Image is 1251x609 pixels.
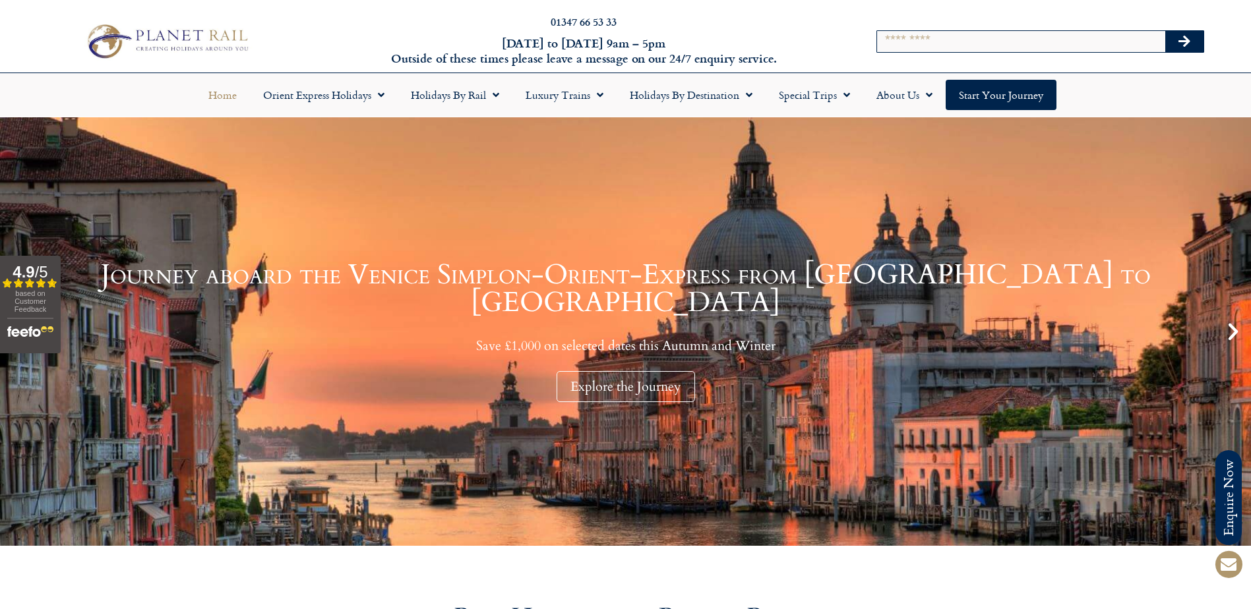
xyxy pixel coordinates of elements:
[551,14,617,29] a: 01347 66 53 33
[33,337,1218,354] p: Save £1,000 on selected dates this Autumn and Winter
[7,80,1244,110] nav: Menu
[766,80,863,110] a: Special Trips
[512,80,617,110] a: Luxury Trains
[80,20,253,63] img: Planet Rail Train Holidays Logo
[557,371,695,402] div: Explore the Journey
[617,80,766,110] a: Holidays by Destination
[863,80,946,110] a: About Us
[1222,320,1244,343] div: Next slide
[33,261,1218,316] h1: Journey aboard the Venice Simplon-Orient-Express from [GEOGRAPHIC_DATA] to [GEOGRAPHIC_DATA]
[946,80,1056,110] a: Start your Journey
[398,80,512,110] a: Holidays by Rail
[195,80,250,110] a: Home
[1165,31,1204,52] button: Search
[337,36,831,67] h6: [DATE] to [DATE] 9am – 5pm Outside of these times please leave a message on our 24/7 enquiry serv...
[250,80,398,110] a: Orient Express Holidays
